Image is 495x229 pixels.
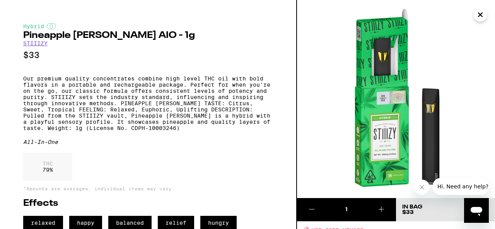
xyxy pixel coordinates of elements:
img: hybridColor.svg [47,23,56,29]
div: All-In-One [23,139,273,145]
iframe: Close message [414,179,430,195]
button: Close [473,8,487,22]
button: In Bag$33 [396,198,495,221]
div: Hybrid [23,23,273,29]
iframe: Message from company [433,178,489,195]
p: $33 [23,50,273,60]
p: *Amounts are averages, individual items may vary. [23,186,273,191]
div: In Bag [402,204,422,210]
p: Our premium quality concentrates combine high level THC oil with bold flavors in a portable and r... [23,75,273,131]
div: 1 [327,206,366,214]
h2: Effects [23,199,273,208]
a: STIIIZY [23,40,48,46]
div: 79 % [23,153,72,181]
p: THC [43,161,53,167]
span: $33 [402,210,414,215]
h2: Pineapple [PERSON_NAME] AIO - 1g [23,31,273,40]
iframe: Button to launch messaging window [464,198,489,223]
